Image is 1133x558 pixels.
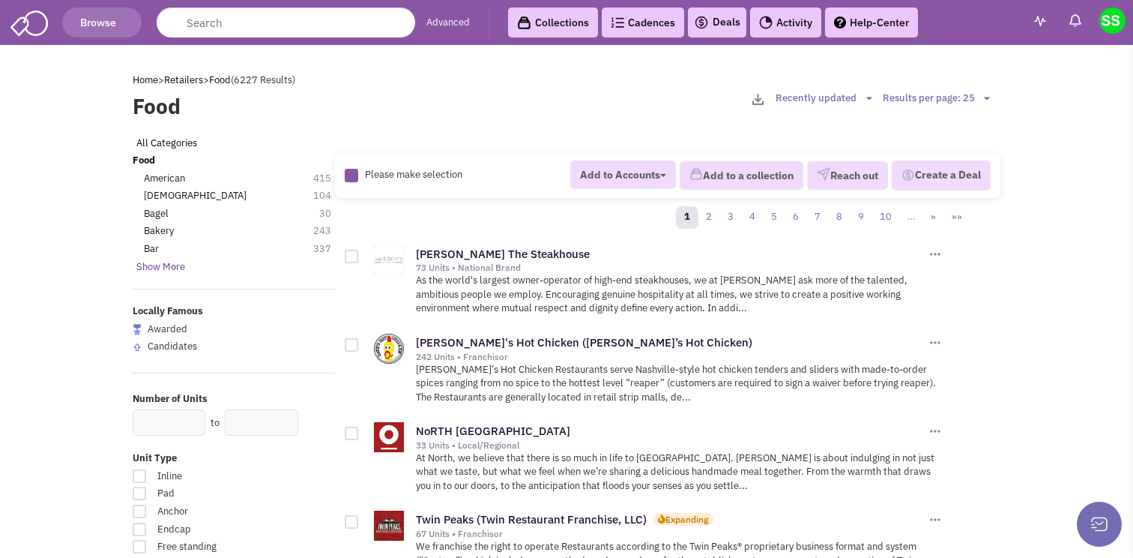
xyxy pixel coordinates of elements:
[416,335,752,349] a: [PERSON_NAME]'s Hot Chicken ([PERSON_NAME]’s Hot Chicken)
[62,7,142,37] button: Browse
[148,487,273,501] span: Pad
[416,351,925,363] div: 242 Units • Franchisor
[806,206,829,229] a: 7
[209,73,231,86] a: Food
[426,16,470,30] a: Advanced
[416,528,925,540] div: 67 Units • Franchisor
[570,160,676,189] button: Add to Accounts
[517,16,531,30] img: icon-collection-lavender-black.svg
[817,167,830,181] img: VectorPaper_Plane.png
[807,160,888,189] button: Reach out
[665,513,708,526] div: Expanding
[148,505,273,519] span: Anchor
[148,523,273,537] span: Endcap
[785,206,807,229] a: 6
[871,206,900,229] a: 10
[416,274,943,316] p: As the world's largest owner-operator of high-end steakhouses, we at [PERSON_NAME] ask more of th...
[164,73,203,86] a: Retailers
[211,416,220,430] label: to
[345,169,358,182] img: Rectangle.png
[750,7,821,37] a: Activity
[231,73,295,86] span: (6227 Results)
[694,13,740,31] a: Deals
[144,224,174,238] a: Bakery
[759,16,773,29] img: Activity.png
[313,242,346,256] span: 337
[892,160,991,190] button: Create a Deal
[133,392,335,406] label: Number of Units
[943,206,970,229] a: »»
[828,206,850,229] a: 8
[922,206,944,229] a: »
[1099,7,1126,34] img: Stephen Songy
[158,73,164,86] span: >
[203,73,209,86] span: >
[313,189,346,203] span: 104
[133,154,155,166] b: Food
[719,206,742,229] a: 3
[133,451,335,466] label: Unit Type
[741,206,764,229] a: 4
[508,7,598,37] a: Collections
[144,189,247,203] a: [DEMOGRAPHIC_DATA]
[416,363,943,405] p: [PERSON_NAME]’s Hot Chicken Restaurants serve Nashville-style hot chicken tenders and sliders wit...
[133,343,142,352] img: locallyfamous-upvote.png
[825,7,918,37] a: Help-Center
[752,94,764,105] img: download-2-24.png
[416,512,647,526] a: Twin Peaks (Twin Restaurant Franchise, LLC)
[148,469,273,484] span: Inline
[133,91,483,121] label: Food
[416,424,570,438] a: NoRTH [GEOGRAPHIC_DATA]
[144,242,159,256] a: Bar
[365,168,462,181] span: Please make selection
[148,340,197,352] span: Candidates
[319,207,346,221] span: 30
[676,206,698,229] a: 1
[10,7,48,36] img: SmartAdmin
[297,412,316,431] div: Search Nearby
[763,206,785,229] a: 5
[133,260,190,273] span: Show More
[144,207,169,221] a: Bagel
[899,206,923,229] a: …
[157,7,415,37] input: Search
[901,167,915,184] img: Deal-Dollar.png
[680,160,803,189] button: Add to a collection
[698,206,720,229] a: 2
[133,73,158,86] a: Home
[611,17,624,28] img: Cadences_logo.png
[148,540,273,554] span: Free standing
[133,304,335,319] label: Locally Famous
[689,167,703,181] img: icon-collection-lavender.png
[133,324,142,335] img: locallyfamous-largeicon.png
[313,224,346,238] span: 243
[834,16,846,28] img: help.png
[148,322,187,335] span: Awarded
[416,262,925,274] div: 73 Units • National Brand
[133,136,202,149] a: All Categories
[416,439,925,451] div: 33 Units • Local/Regional
[313,172,346,186] span: 415
[144,172,185,186] a: American
[850,206,872,229] a: 9
[602,7,684,37] a: Cadences
[416,247,590,261] a: [PERSON_NAME] The Steakhouse
[694,13,709,31] img: icon-deals.svg
[416,451,943,493] p: At North, we believe that there is so much in life to [GEOGRAPHIC_DATA]. [PERSON_NAME] is about i...
[133,154,155,168] a: Food
[78,16,126,29] span: Browse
